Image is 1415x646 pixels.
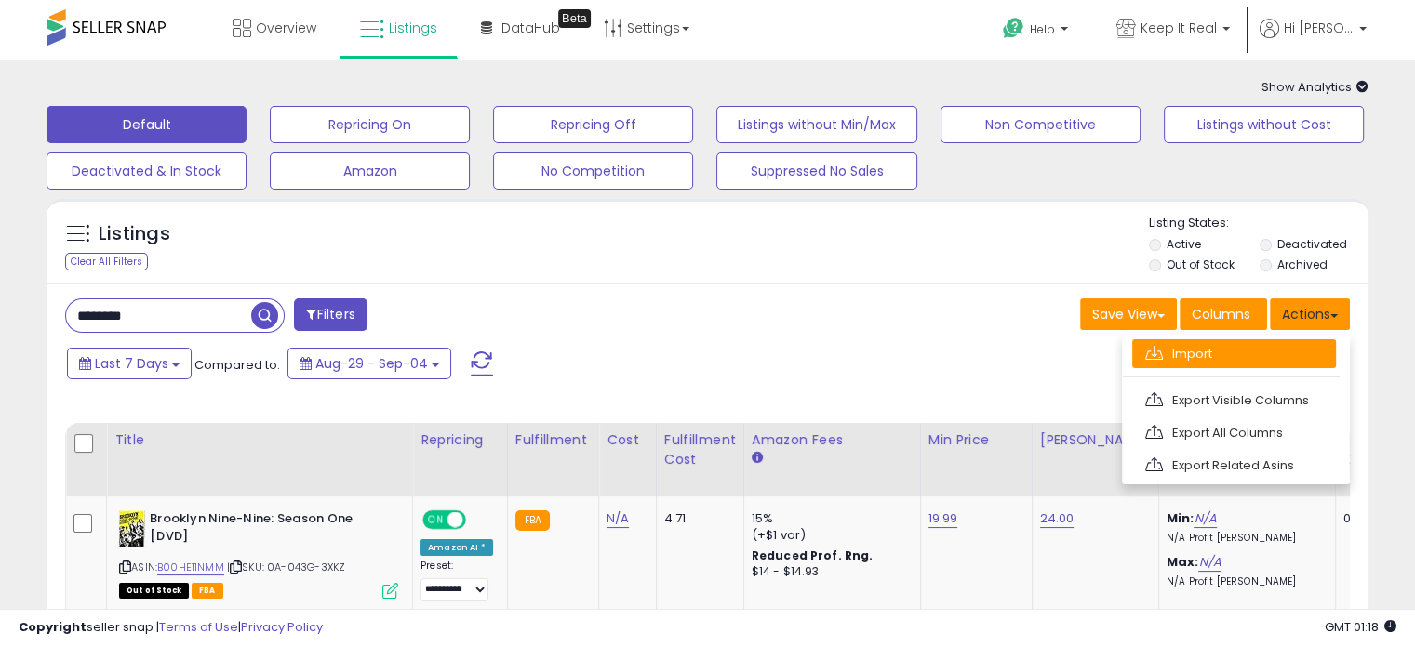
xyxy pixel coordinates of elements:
button: Filters [294,298,367,331]
button: Amazon [270,152,470,190]
p: Listing States: [1149,215,1368,232]
span: Last 7 Days [95,354,168,373]
div: Clear All Filters [65,253,148,270]
b: Brooklyn Nine-Nine: Season One [DVD] [150,510,376,549]
a: Help [988,3,1087,60]
a: Import [1132,339,1336,368]
span: Listings [389,19,437,37]
i: Get Help [1002,17,1025,40]
button: Repricing On [270,106,470,143]
strong: Copyright [19,618,87,636]
div: [PERSON_NAME] [1040,430,1151,450]
p: N/A Profit [PERSON_NAME] [1167,575,1321,588]
a: Export Related Asins [1132,451,1336,480]
button: Listings without Cost [1164,106,1364,143]
span: FBA [192,583,223,599]
span: OFF [463,512,493,528]
a: Export All Columns [1132,418,1336,447]
a: N/A [1194,509,1216,528]
div: $14 - $14.93 [752,564,906,580]
button: Save View [1080,298,1177,330]
img: 51mTls807-L._SL40_.jpg [119,510,145,547]
div: Tooltip anchor [558,9,591,28]
span: Help [1030,21,1055,37]
div: 0 [1343,510,1401,527]
span: All listings that are currently out of stock and unavailable for purchase on Amazon [119,583,189,599]
button: Columns [1180,298,1267,330]
button: Suppressed No Sales [716,152,916,190]
button: Listings without Min/Max [716,106,916,143]
label: Deactivated [1276,236,1346,252]
span: Compared to: [194,356,280,374]
button: Deactivated & In Stock [47,152,247,190]
div: Repricing [420,430,500,450]
a: 24.00 [1040,509,1075,528]
a: N/A [1198,553,1221,572]
b: Min: [1167,509,1195,527]
div: Title [114,430,405,450]
span: DataHub [501,19,560,37]
span: 2025-09-12 01:18 GMT [1325,618,1396,636]
div: Amazon Fees [752,430,913,450]
span: Columns [1192,305,1250,323]
div: Cost [607,430,648,450]
a: Privacy Policy [241,618,323,636]
a: Terms of Use [159,618,238,636]
button: Aug-29 - Sep-04 [287,348,451,379]
span: ON [424,512,447,528]
label: Out of Stock [1167,257,1235,272]
div: (+$1 var) [752,527,906,544]
a: Hi [PERSON_NAME] [1260,19,1367,60]
div: seller snap | | [19,619,323,637]
a: N/A [607,509,629,528]
button: No Competition [493,152,693,190]
div: Min Price [928,430,1024,450]
div: ASIN: [119,510,398,597]
button: Non Competitive [941,106,1141,143]
button: Actions [1270,298,1350,330]
small: FBA [515,510,550,531]
a: 19.99 [928,509,958,528]
div: Fulfillment [515,430,591,450]
h5: Listings [99,221,170,247]
b: Reduced Prof. Rng. [752,547,874,563]
label: Archived [1276,257,1327,272]
div: Preset: [420,560,493,601]
label: Active [1167,236,1201,252]
span: Show Analytics [1261,78,1368,96]
span: Overview [256,19,316,37]
span: Hi [PERSON_NAME] [1284,19,1354,37]
span: | SKU: 0A-043G-3XKZ [227,560,345,574]
div: 15% [752,510,906,527]
div: Amazon AI * [420,539,493,556]
b: Max: [1167,553,1199,571]
span: Aug-29 - Sep-04 [315,354,428,373]
div: 4.71 [664,510,729,527]
p: N/A Profit [PERSON_NAME] [1167,532,1321,545]
button: Default [47,106,247,143]
button: Repricing Off [493,106,693,143]
button: Last 7 Days [67,348,192,379]
a: Export Visible Columns [1132,386,1336,415]
th: The percentage added to the cost of goods (COGS) that forms the calculator for Min & Max prices. [1158,423,1335,496]
div: Fulfillment Cost [664,430,736,469]
span: Keep It Real [1141,19,1217,37]
a: B00HE11NMM [157,560,224,575]
small: Amazon Fees. [752,450,763,467]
